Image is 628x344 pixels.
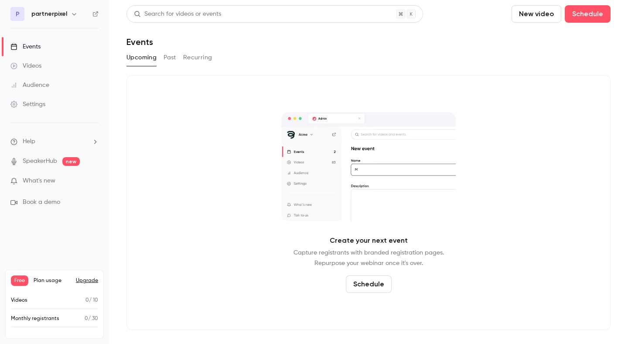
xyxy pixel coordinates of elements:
[85,298,89,303] span: 0
[88,177,99,185] iframe: Noticeable Trigger
[16,10,20,19] span: p
[512,5,561,23] button: New video
[565,5,611,23] button: Schedule
[134,10,221,19] div: Search for videos or events
[10,137,99,146] li: help-dropdown-opener
[11,275,28,286] span: Free
[23,198,60,207] span: Book a demo
[76,277,98,284] button: Upgrade
[85,315,98,323] p: / 30
[10,100,45,109] div: Settings
[31,10,67,18] h6: partnerpixel
[11,315,59,323] p: Monthly registrants
[346,275,392,293] button: Schedule
[62,157,80,166] span: new
[23,157,57,166] a: SpeakerHub
[85,316,88,321] span: 0
[85,296,98,304] p: / 10
[126,51,157,65] button: Upcoming
[10,42,41,51] div: Events
[294,248,444,268] p: Capture registrants with branded registration pages. Repurpose your webinar once it's over.
[164,51,176,65] button: Past
[330,235,408,246] p: Create your next event
[23,137,35,146] span: Help
[23,176,55,186] span: What's new
[10,81,49,89] div: Audience
[183,51,212,65] button: Recurring
[11,296,27,304] p: Videos
[34,277,71,284] span: Plan usage
[126,37,153,47] h1: Events
[10,62,41,70] div: Videos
